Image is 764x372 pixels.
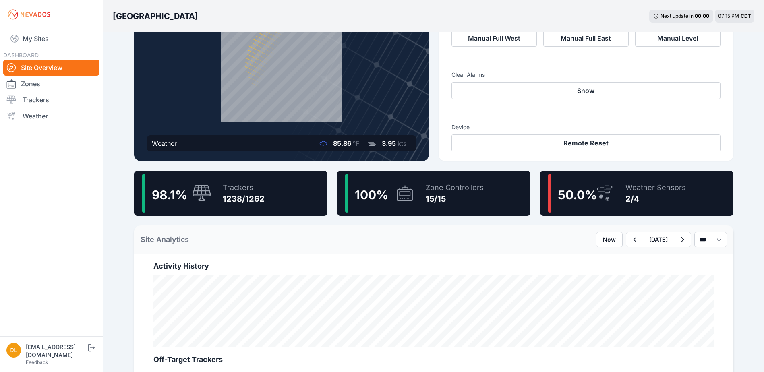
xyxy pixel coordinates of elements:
[625,193,686,205] div: 2/4
[625,182,686,193] div: Weather Sensors
[426,193,484,205] div: 15/15
[152,138,177,148] div: Weather
[540,171,733,216] a: 50.0%Weather Sensors2/4
[543,30,629,47] button: Manual Full East
[3,52,39,58] span: DASHBOARD
[451,82,721,99] button: Snow
[113,6,198,27] nav: Breadcrumb
[3,29,99,48] a: My Sites
[426,182,484,193] div: Zone Controllers
[223,182,265,193] div: Trackers
[3,60,99,76] a: Site Overview
[134,171,327,216] a: 98.1%Trackers1238/1262
[355,188,388,202] span: 100 %
[643,232,674,247] button: [DATE]
[635,30,721,47] button: Manual Level
[353,139,359,147] span: °F
[451,123,721,131] h3: Device
[3,76,99,92] a: Zones
[26,343,86,359] div: [EMAIL_ADDRESS][DOMAIN_NAME]
[153,260,714,272] h2: Activity History
[718,13,739,19] span: 07:15 PM
[337,171,530,216] a: 100%Zone Controllers15/15
[152,188,187,202] span: 98.1 %
[741,13,751,19] span: CDT
[3,108,99,124] a: Weather
[153,354,714,365] h2: Off-Target Trackers
[6,8,52,21] img: Nevados
[6,343,21,358] img: dlay@prim.com
[3,92,99,108] a: Trackers
[113,10,198,22] h3: [GEOGRAPHIC_DATA]
[451,30,537,47] button: Manual Full West
[451,134,721,151] button: Remote Reset
[596,232,623,247] button: Now
[333,139,351,147] span: 85.86
[398,139,406,147] span: kts
[451,71,721,79] h3: Clear Alarms
[558,188,597,202] span: 50.0 %
[223,193,265,205] div: 1238/1262
[695,13,709,19] div: 00 : 00
[382,139,396,147] span: 3.95
[660,13,694,19] span: Next update in
[141,234,189,245] h2: Site Analytics
[26,359,48,365] a: Feedback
